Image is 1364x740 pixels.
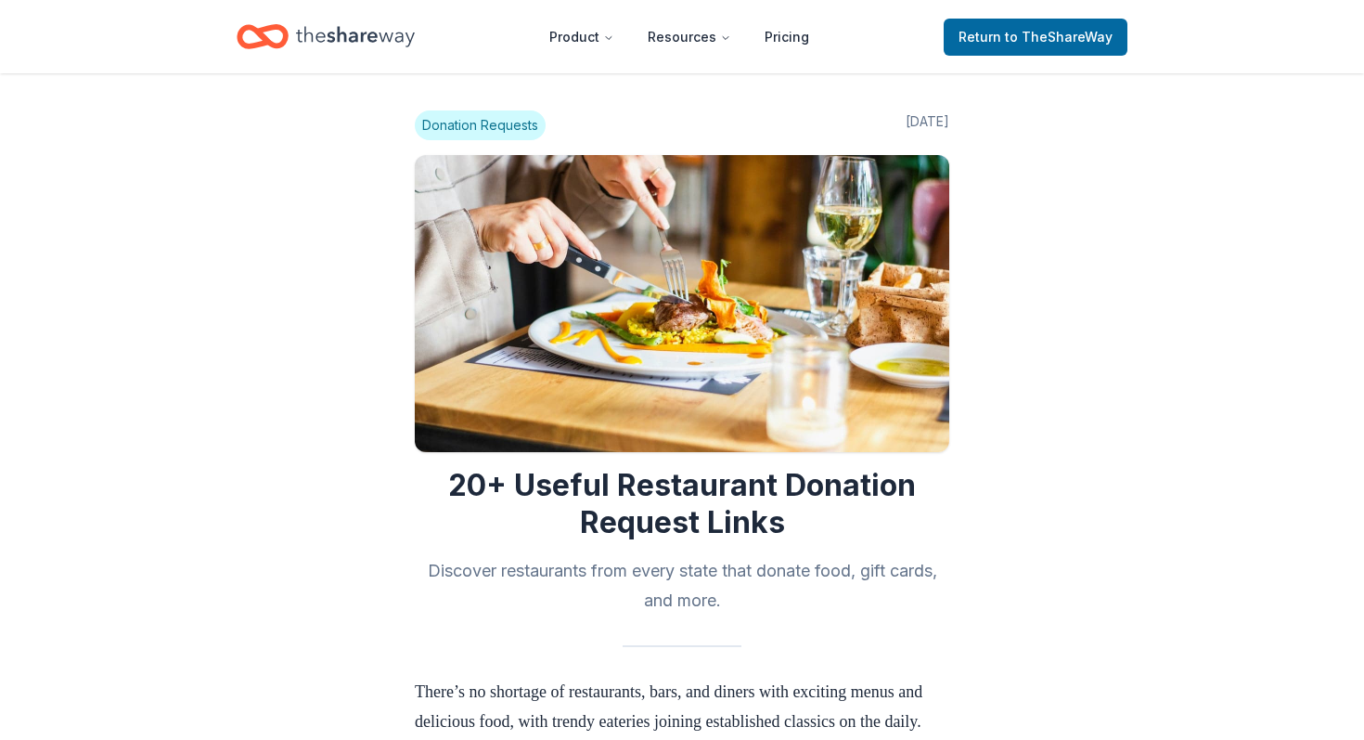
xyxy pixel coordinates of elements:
button: Resources [633,19,746,56]
span: [DATE] [906,110,949,140]
h1: 20+ Useful Restaurant Donation Request Links [415,467,949,541]
a: Returnto TheShareWay [944,19,1127,56]
span: Donation Requests [415,110,546,140]
button: Product [534,19,629,56]
a: Pricing [750,19,824,56]
nav: Main [534,15,824,58]
span: Return [959,26,1113,48]
img: Image for 20+ Useful Restaurant Donation Request Links [415,155,949,452]
span: to TheShareWay [1005,29,1113,45]
a: Home [237,15,415,58]
h2: Discover restaurants from every state that donate food, gift cards, and more. [415,556,949,616]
